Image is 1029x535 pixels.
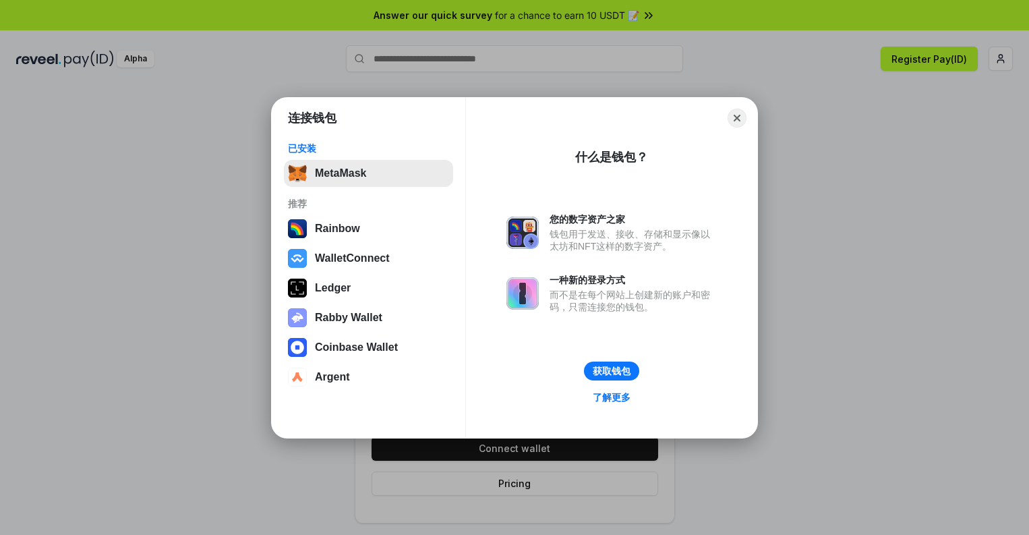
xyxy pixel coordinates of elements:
button: Coinbase Wallet [284,334,453,361]
button: Rabby Wallet [284,304,453,331]
img: svg+xml,%3Csvg%20xmlns%3D%22http%3A%2F%2Fwww.w3.org%2F2000%2Fsvg%22%20fill%3D%22none%22%20viewBox... [506,277,539,310]
button: Rainbow [284,215,453,242]
div: Argent [315,371,350,383]
div: 推荐 [288,198,449,210]
img: svg+xml,%3Csvg%20fill%3D%22none%22%20height%3D%2233%22%20viewBox%3D%220%200%2035%2033%22%20width%... [288,164,307,183]
img: svg+xml,%3Csvg%20width%3D%2228%22%20height%3D%2228%22%20viewBox%3D%220%200%2028%2028%22%20fill%3D... [288,338,307,357]
img: svg+xml,%3Csvg%20xmlns%3D%22http%3A%2F%2Fwww.w3.org%2F2000%2Fsvg%22%20fill%3D%22none%22%20viewBox... [288,308,307,327]
button: MetaMask [284,160,453,187]
button: WalletConnect [284,245,453,272]
h1: 连接钱包 [288,110,336,126]
div: 已安装 [288,142,449,154]
button: 获取钱包 [584,362,639,381]
div: Rainbow [315,223,360,235]
div: 获取钱包 [593,365,630,377]
div: 您的数字资产之家 [550,213,717,225]
img: svg+xml,%3Csvg%20width%3D%2228%22%20height%3D%2228%22%20viewBox%3D%220%200%2028%2028%22%20fill%3D... [288,249,307,268]
div: 了解更多 [593,391,630,403]
div: Coinbase Wallet [315,341,398,354]
div: 钱包用于发送、接收、存储和显示像以太坊和NFT这样的数字资产。 [550,228,717,252]
div: Rabby Wallet [315,312,382,324]
div: 什么是钱包？ [575,149,648,165]
div: WalletConnect [315,252,390,264]
button: Ledger [284,275,453,302]
div: 而不是在每个网站上创建新的账户和密码，只需连接您的钱包。 [550,289,717,313]
div: MetaMask [315,167,366,179]
button: Close [728,109,746,128]
div: Ledger [315,282,351,294]
button: Argent [284,364,453,391]
div: 一种新的登录方式 [550,274,717,286]
a: 了解更多 [585,389,639,406]
img: svg+xml,%3Csvg%20width%3D%2228%22%20height%3D%2228%22%20viewBox%3D%220%200%2028%2028%22%20fill%3D... [288,368,307,387]
img: svg+xml,%3Csvg%20xmlns%3D%22http%3A%2F%2Fwww.w3.org%2F2000%2Fsvg%22%20fill%3D%22none%22%20viewBox... [506,217,539,249]
img: svg+xml,%3Csvg%20width%3D%22120%22%20height%3D%22120%22%20viewBox%3D%220%200%20120%20120%22%20fil... [288,219,307,238]
img: svg+xml,%3Csvg%20xmlns%3D%22http%3A%2F%2Fwww.w3.org%2F2000%2Fsvg%22%20width%3D%2228%22%20height%3... [288,279,307,298]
